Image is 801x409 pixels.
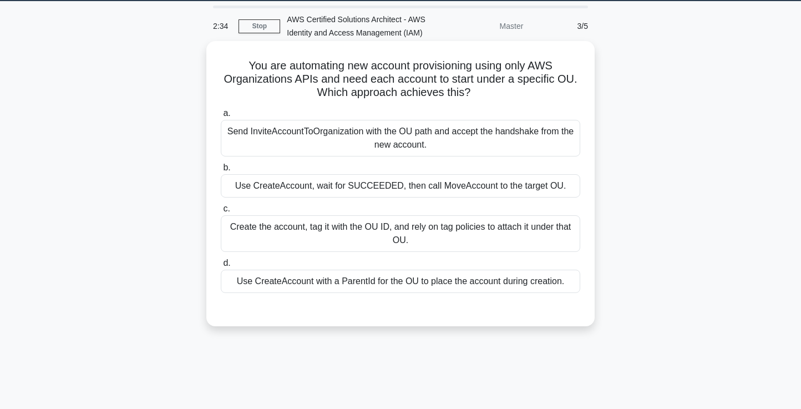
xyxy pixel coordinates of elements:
[220,59,581,100] h5: You are automating new account provisioning using only AWS Organizations APIs and need each accou...
[223,108,230,118] span: a.
[433,15,530,37] div: Master
[223,163,230,172] span: b.
[221,120,580,156] div: Send InviteAccountToOrganization with the OU path and accept the handshake from the new account.
[239,19,280,33] a: Stop
[206,15,239,37] div: 2:34
[223,258,230,267] span: d.
[221,270,580,293] div: Use CreateAccount with a ParentId for the OU to place the account during creation.
[280,8,433,44] div: AWS Certified Solutions Architect - AWS Identity and Access Management (IAM)
[223,204,230,213] span: c.
[221,174,580,198] div: Use CreateAccount, wait for SUCCEEDED, then call MoveAccount to the target OU.
[221,215,580,252] div: Create the account, tag it with the OU ID, and rely on tag policies to attach it under that OU.
[530,15,595,37] div: 3/5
